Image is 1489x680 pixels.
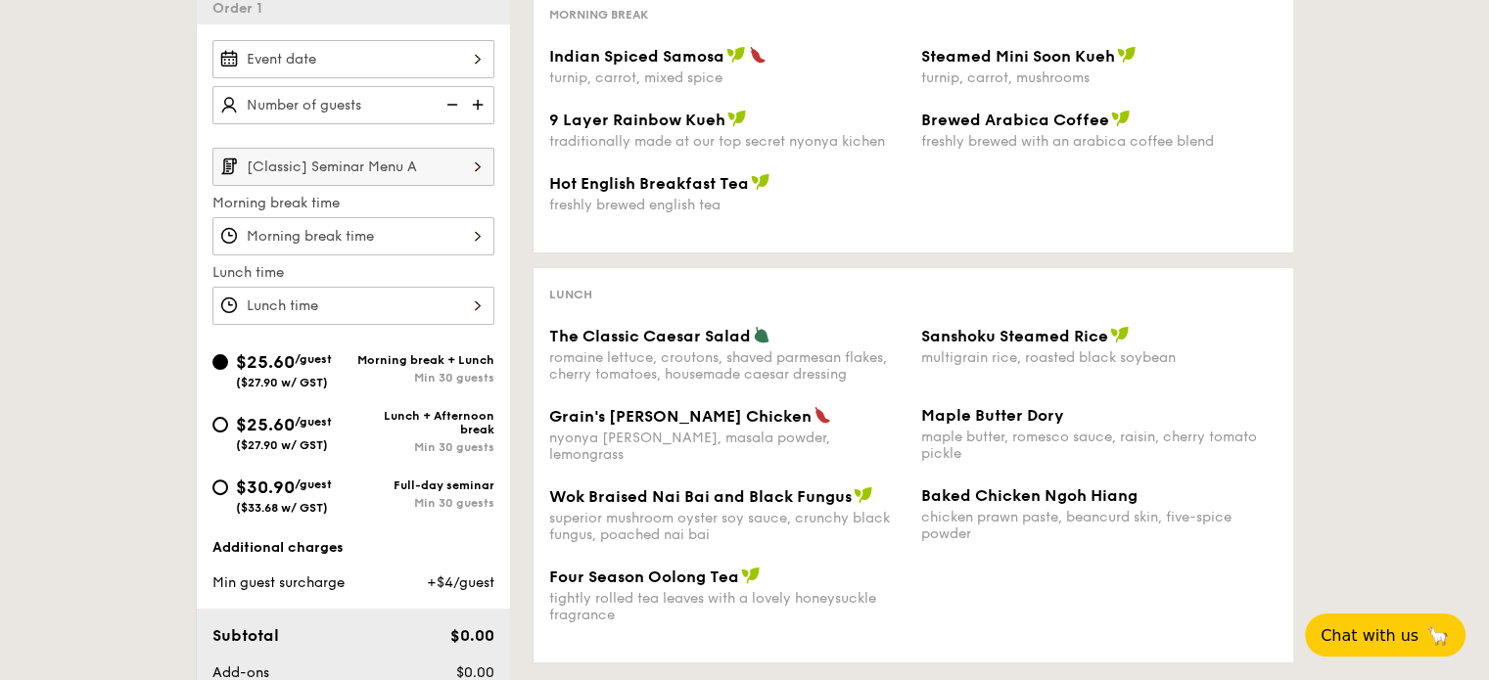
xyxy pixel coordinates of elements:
[212,263,494,283] label: Lunch time
[549,8,648,22] span: Morning break
[212,626,279,645] span: Subtotal
[236,476,295,498] span: $30.90
[212,354,228,370] input: $25.60/guest($27.90 w/ GST)Morning break + LunchMin 30 guests
[549,327,751,345] span: The Classic Caesar Salad
[353,353,494,367] div: Morning break + Lunch
[921,429,1278,462] div: maple butter, romesco sauce, raisin, cherry tomato pickle
[212,574,345,591] span: Min guest surcharge
[295,352,332,366] span: /guest
[921,111,1109,129] span: Brewed Arabica Coffee
[749,46,767,64] img: icon-spicy.37a8142b.svg
[1110,326,1130,343] img: icon-vegan.f8ff3823.svg
[1111,110,1131,127] img: icon-vegan.f8ff3823.svg
[212,217,494,255] input: Morning break time
[549,197,906,213] div: freshly brewed english tea
[549,174,749,193] span: Hot English Breakfast Tea
[753,326,770,343] img: icon-vegetarian.fe4039eb.svg
[921,47,1115,66] span: Steamed Mini Soon Kueh
[549,111,725,129] span: 9 Layer Rainbow Kueh
[436,86,465,123] img: icon-reduce.1d2dbef1.svg
[727,110,747,127] img: icon-vegan.f8ff3823.svg
[921,327,1108,345] span: Sanshoku Steamed Rice
[465,86,494,123] img: icon-add.58712e84.svg
[549,567,739,586] span: Four Season Oolong Tea
[236,351,295,373] span: $25.60
[1426,624,1450,647] span: 🦙
[212,417,228,432] input: $25.60/guest($27.90 w/ GST)Lunch + Afternoon breakMin 30 guests
[353,478,494,492] div: Full-day seminar
[426,574,493,591] span: +$4/guest
[549,510,906,543] div: superior mushroom oyster soy sauce, crunchy black fungus, poached nai bai
[741,567,761,584] img: icon-vegan.f8ff3823.svg
[236,376,328,389] span: ($27.90 w/ GST)
[549,487,852,506] span: Wok Braised Nai Bai and Black Fungus
[549,288,592,301] span: Lunch
[921,133,1278,150] div: freshly brewed with an arabica coffee blend
[461,148,494,185] img: icon-chevron-right.3c0dfbd6.svg
[353,440,494,454] div: Min 30 guests
[236,414,295,435] span: $25.60
[549,349,906,383] div: romaine lettuce, croutons, shaved parmesan flakes, cherry tomatoes, housemade caesar dressing
[353,409,494,436] div: Lunch + Afternoon break
[353,371,494,385] div: Min 30 guests
[726,46,746,64] img: icon-vegan.f8ff3823.svg
[353,496,494,510] div: Min 30 guests
[295,415,332,429] span: /guest
[212,86,494,124] input: Number of guests
[921,486,1138,505] span: Baked Chicken Ngoh Hiang
[1321,626,1419,645] span: Chat with us
[814,406,831,424] img: icon-spicy.37a8142b.svg
[212,538,494,558] div: Additional charges
[751,173,770,191] img: icon-vegan.f8ff3823.svg
[236,438,328,452] span: ($27.90 w/ GST)
[549,590,906,623] div: tightly rolled tea leaves with a lovely honeysuckle fragrance
[921,349,1278,366] div: multigrain rice, roasted black soybean
[549,407,812,426] span: Grain's [PERSON_NAME] Chicken
[921,509,1278,542] div: chicken prawn paste, beancurd skin, five-spice powder
[449,626,493,645] span: $0.00
[921,69,1278,86] div: turnip, carrot, mushrooms
[212,194,494,213] label: Morning break time
[921,406,1064,425] span: Maple Butter Dory
[212,479,228,495] input: $30.90/guest($33.68 w/ GST)Full-day seminarMin 30 guests
[236,501,328,515] span: ($33.68 w/ GST)
[549,133,906,150] div: traditionally made at our top secret nyonya kichen
[549,69,906,86] div: turnip, carrot, mixed spice
[212,40,494,78] input: Event date
[295,477,332,491] span: /guest
[212,287,494,325] input: Lunch time
[549,47,724,66] span: Indian Spiced Samosa
[854,486,873,504] img: icon-vegan.f8ff3823.svg
[1117,46,1137,64] img: icon-vegan.f8ff3823.svg
[1305,613,1466,657] button: Chat with us🦙
[549,430,906,463] div: nyonya [PERSON_NAME], masala powder, lemongrass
